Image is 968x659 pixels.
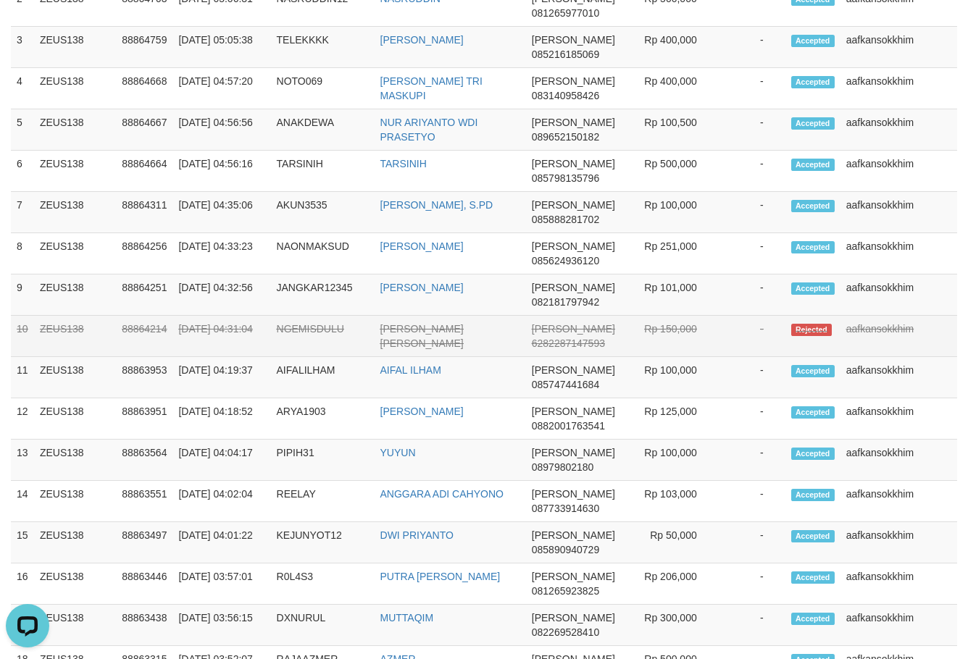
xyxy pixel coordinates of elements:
[719,68,785,109] td: -
[621,27,719,68] td: Rp 400,000
[271,357,375,398] td: AIFALILHAM
[11,151,34,192] td: 6
[380,199,493,211] a: [PERSON_NAME], S.PD
[719,440,785,481] td: -
[532,199,615,211] span: [PERSON_NAME]
[791,241,835,253] span: Accepted
[719,357,785,398] td: -
[34,151,116,192] td: ZEUS138
[532,337,605,349] span: Copy 6282287147593 to clipboard
[532,461,594,473] span: Copy 08979802180 to clipboard
[791,324,832,336] span: Rejected
[380,571,501,582] a: PUTRA [PERSON_NAME]
[271,27,375,68] td: TELEKKKK
[271,109,375,151] td: ANAKDEWA
[791,76,835,88] span: Accepted
[116,481,172,522] td: 88863551
[11,357,34,398] td: 11
[532,7,599,19] span: Copy 081265977010 to clipboard
[172,481,270,522] td: [DATE] 04:02:04
[840,440,957,481] td: aafkansokkhim
[532,75,615,87] span: [PERSON_NAME]
[172,440,270,481] td: [DATE] 04:04:17
[532,131,599,143] span: Copy 089652150182 to clipboard
[271,192,375,233] td: AKUN3535
[380,240,464,252] a: [PERSON_NAME]
[271,522,375,563] td: KEJUNYOT12
[791,35,835,47] span: Accepted
[532,585,599,597] span: Copy 081265923825 to clipboard
[6,6,49,49] button: Open LiveChat chat widget
[116,398,172,440] td: 88863951
[380,612,434,624] a: MUTTAQIM
[532,364,615,376] span: [PERSON_NAME]
[840,233,957,274] td: aafkansokkhim
[172,316,270,357] td: [DATE] 04:31:04
[719,192,785,233] td: -
[172,605,270,646] td: [DATE] 03:56:15
[840,605,957,646] td: aafkansokkhim
[840,563,957,605] td: aafkansokkhim
[621,68,719,109] td: Rp 400,000
[34,274,116,316] td: ZEUS138
[791,613,835,625] span: Accepted
[11,68,34,109] td: 4
[621,522,719,563] td: Rp 50,000
[621,605,719,646] td: Rp 300,000
[532,172,599,184] span: Copy 085798135796 to clipboard
[11,522,34,563] td: 15
[719,109,785,151] td: -
[271,481,375,522] td: REELAY
[34,109,116,151] td: ZEUS138
[791,365,835,377] span: Accepted
[11,481,34,522] td: 14
[34,398,116,440] td: ZEUS138
[34,27,116,68] td: ZEUS138
[532,379,599,390] span: Copy 085747441684 to clipboard
[719,27,785,68] td: -
[532,282,615,293] span: [PERSON_NAME]
[116,605,172,646] td: 88863438
[116,440,172,481] td: 88863564
[271,563,375,605] td: R0L4S3
[11,233,34,274] td: 8
[34,316,116,357] td: ZEUS138
[532,255,599,266] span: Copy 085624936120 to clipboard
[172,27,270,68] td: [DATE] 05:05:38
[840,151,957,192] td: aafkansokkhim
[621,192,719,233] td: Rp 100,000
[532,240,615,252] span: [PERSON_NAME]
[840,357,957,398] td: aafkansokkhim
[116,316,172,357] td: 88864214
[532,544,599,555] span: Copy 085890940729 to clipboard
[271,316,375,357] td: NGEMISDULU
[172,233,270,274] td: [DATE] 04:33:23
[271,440,375,481] td: PIPIH31
[11,563,34,605] td: 16
[34,357,116,398] td: ZEUS138
[532,529,615,541] span: [PERSON_NAME]
[840,481,957,522] td: aafkansokkhim
[271,68,375,109] td: NOTO069
[380,488,504,500] a: ANGGARA ADI CAHYONO
[172,192,270,233] td: [DATE] 04:35:06
[11,27,34,68] td: 3
[380,364,441,376] a: AIFAL ILHAM
[380,117,478,143] a: NUR ARIYANTO WDI PRASETYO
[116,109,172,151] td: 88864667
[271,151,375,192] td: TARSINIH
[172,274,270,316] td: [DATE] 04:32:56
[791,448,835,460] span: Accepted
[791,159,835,171] span: Accepted
[271,398,375,440] td: ARYA1903
[380,282,464,293] a: [PERSON_NAME]
[621,440,719,481] td: Rp 100,000
[840,109,957,151] td: aafkansokkhim
[532,612,615,624] span: [PERSON_NAME]
[840,27,957,68] td: aafkansokkhim
[840,192,957,233] td: aafkansokkhim
[34,522,116,563] td: ZEUS138
[380,406,464,417] a: [PERSON_NAME]
[116,68,172,109] td: 88864668
[719,274,785,316] td: -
